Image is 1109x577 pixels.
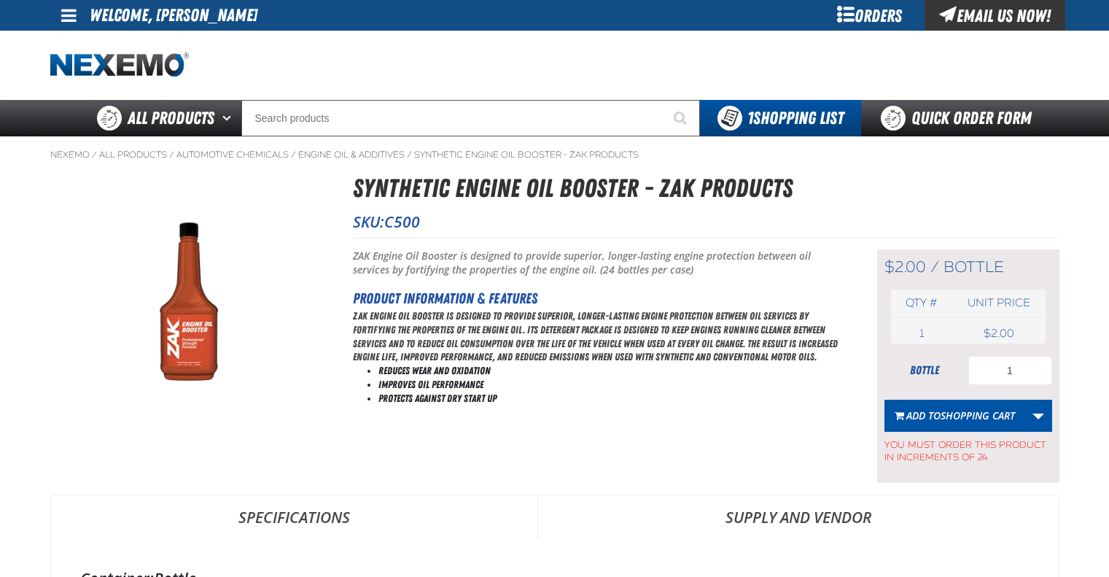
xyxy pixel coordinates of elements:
[930,257,939,276] span: /
[919,327,924,340] span: 1
[952,323,1045,344] td: $2.00
[353,249,841,277] p: ZAK Engine Oil Booster is designed to provide superior, longer-lasting engine protection between ...
[378,378,841,392] li: Improves Oil Performance
[50,53,189,78] img: Nexemo logo
[50,149,1059,160] nav: Breadcrumbs
[378,364,841,378] li: Reduces Wear and Oxidation
[128,105,214,131] span: All Products
[50,149,90,160] a: Nexemo
[92,149,97,160] span: /
[50,53,189,78] a: Home
[384,212,420,232] span: C500
[217,100,241,136] button: Open All Products pages
[241,100,700,136] input: Search
[952,290,1045,317] th: Unit price
[353,212,1059,232] p: SKU:
[884,363,965,379] div: bottle
[51,199,327,412] img: Synthetic Engine Oil Booster - ZAK Products
[353,309,841,365] p: ZAK Engine Oil Booster is designed to provide superior, longer-lasting engine protection between ...
[51,495,537,539] a: Specifications
[538,495,1059,539] a: Supply and Vendor
[353,287,841,309] h2: Product Information & Features
[747,108,844,128] span: Shopping List
[99,149,167,160] a: All Products
[968,356,1052,385] input: Product Quantity
[414,149,639,160] a: Synthetic Engine Oil Booster - ZAK Products
[891,290,953,317] th: Qty #
[378,392,841,406] li: Protects Against Dry Start Up
[884,432,1052,464] span: You must order this product in increments of 24
[906,408,1015,422] span: Add to
[884,400,1025,432] button: Add toShopping Cart
[884,257,926,276] span: $2.00
[291,149,296,160] span: /
[169,149,174,160] span: /
[943,257,1004,276] span: bottle
[353,169,1059,208] h1: Synthetic Engine Oil Booster - ZAK Products
[700,100,861,136] button: You have 1 Shopping List. Open to view details
[747,108,753,128] strong: 1
[941,408,1015,422] span: Shopping Cart
[664,100,700,136] button: Start Searching
[407,149,412,160] span: /
[861,100,1059,136] a: Quick Order Form
[298,149,405,160] a: Engine Oil & Additives
[176,149,289,160] a: Automotive Chemicals
[1024,400,1052,432] a: More Actions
